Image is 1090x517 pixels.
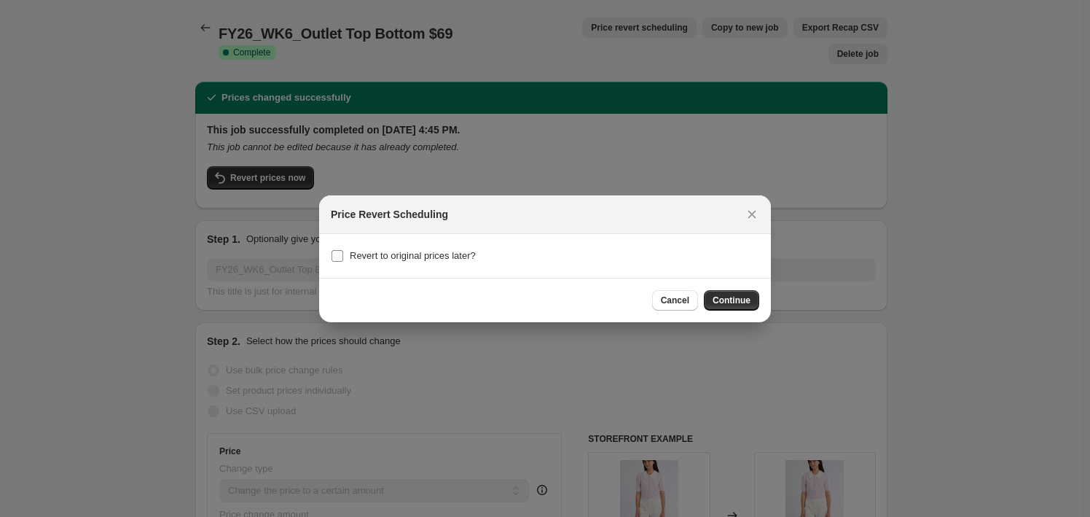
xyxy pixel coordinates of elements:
[661,295,689,306] span: Cancel
[704,290,759,311] button: Continue
[331,207,448,222] h2: Price Revert Scheduling
[652,290,698,311] button: Cancel
[350,250,476,261] span: Revert to original prices later?
[742,204,762,225] button: Close
[713,295,750,306] span: Continue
